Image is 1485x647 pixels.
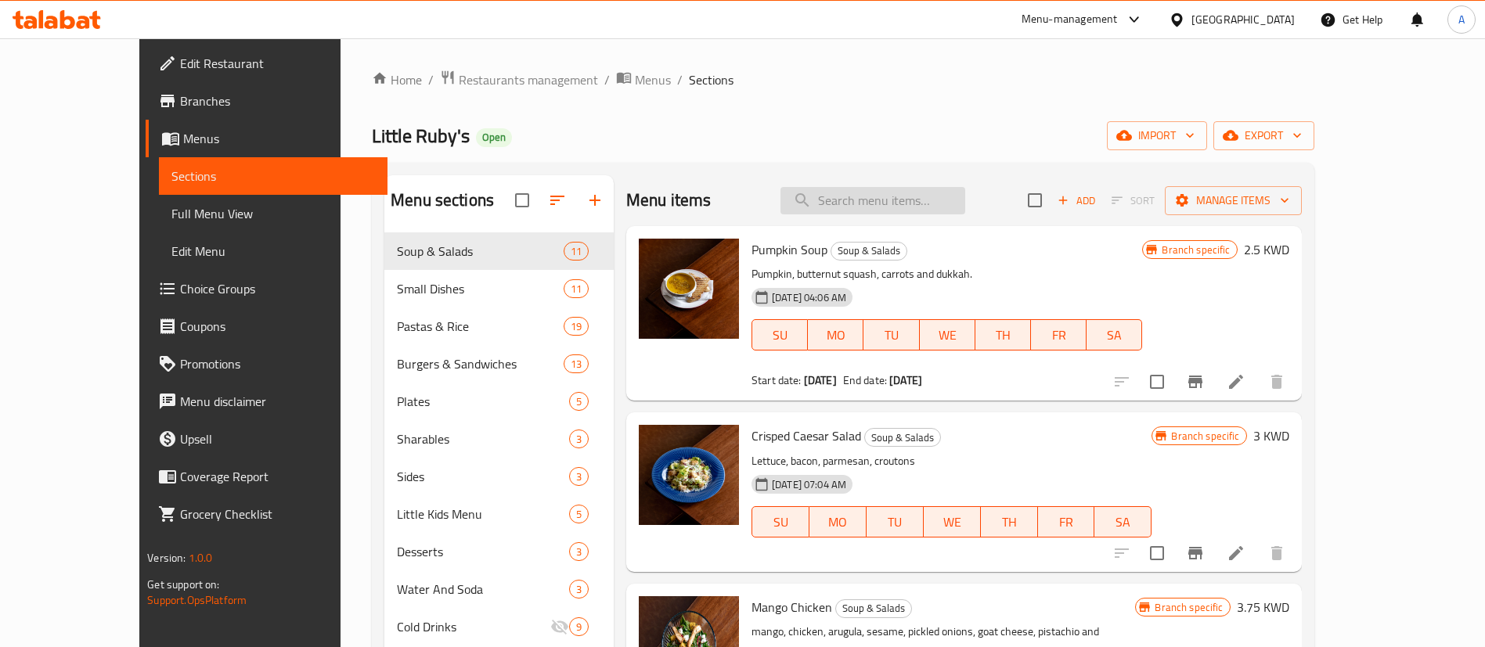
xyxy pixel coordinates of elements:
span: export [1226,126,1302,146]
a: Menus [146,120,387,157]
span: Menu disclaimer [180,392,375,411]
li: / [604,70,610,89]
span: MO [816,511,860,534]
a: Edit menu item [1227,544,1245,563]
span: Little Ruby's [372,118,470,153]
span: Soup & Salads [831,242,906,260]
div: Sharables3 [384,420,614,458]
div: items [564,354,589,373]
div: Sides3 [384,458,614,495]
div: items [569,430,589,448]
h2: Menu items [626,189,712,212]
div: items [569,505,589,523]
div: [GEOGRAPHIC_DATA] [1191,11,1295,28]
input: search [780,187,965,214]
span: TU [873,511,917,534]
span: Upsell [180,430,375,448]
span: Select all sections [506,184,539,217]
img: Crisped Caesar Salad [639,425,739,525]
div: Soup & Salads11 [384,232,614,270]
span: Select to update [1141,365,1173,398]
span: Add item [1051,189,1101,213]
div: items [569,617,589,636]
button: Branch-specific-item [1177,363,1214,401]
span: TH [987,511,1032,534]
span: 3 [570,469,588,484]
span: Get support on: [147,574,219,595]
p: Lettuce, bacon, parmesan, croutons [752,451,1152,471]
span: Promotions [180,354,375,373]
nav: breadcrumb [372,70,1314,90]
span: 11 [564,282,588,297]
button: FR [1038,506,1095,537]
span: Mango Chicken [752,595,832,619]
div: Water And Soda3 [384,570,614,608]
div: Open [476,128,512,147]
span: Branches [180,92,375,110]
h2: Menu sections [391,189,494,212]
span: Start date: [752,370,802,390]
span: [DATE] 04:06 AM [766,290,852,305]
span: Sections [171,167,375,185]
span: 3 [570,545,588,559]
span: Plates [397,392,569,411]
span: [DATE] 07:04 AM [766,477,852,492]
button: MO [808,319,863,350]
div: Soup & Salads [831,242,907,261]
span: 19 [564,319,588,334]
h6: 2.5 KWD [1244,239,1289,261]
a: Edit Menu [159,232,387,270]
span: Soup & Salads [397,242,564,261]
a: Restaurants management [440,70,598,90]
button: TU [867,506,924,537]
button: WE [920,319,975,350]
b: [DATE] [804,370,837,390]
span: 11 [564,244,588,259]
a: Full Menu View [159,195,387,232]
p: Pumpkin, butternut squash, carrots and dukkah. [752,264,1142,284]
div: Menu-management [1022,10,1118,29]
button: import [1107,121,1207,150]
span: 1.0.0 [189,548,213,568]
div: Desserts3 [384,533,614,570]
span: Crisped Caesar Salad [752,424,861,448]
span: Sections [689,70,733,89]
button: SA [1087,319,1142,350]
span: Desserts [397,542,569,561]
span: Full Menu View [171,204,375,223]
button: WE [924,506,981,537]
button: SU [752,319,808,350]
span: Soup & Salads [836,599,911,617]
span: Add [1055,192,1098,210]
div: items [569,542,589,561]
b: [DATE] [889,370,922,390]
span: MO [814,324,857,347]
span: WE [926,324,969,347]
a: Choice Groups [146,270,387,307]
button: SA [1094,506,1152,537]
span: Open [476,131,512,144]
span: Choice Groups [180,279,375,298]
span: TU [870,324,913,347]
span: Sides [397,467,569,486]
span: Small Dishes [397,279,564,298]
span: Select section [1018,184,1051,217]
span: 5 [570,507,588,522]
button: delete [1258,534,1296,572]
span: Branch specific [1155,243,1236,257]
li: / [428,70,434,89]
span: Version: [147,548,186,568]
a: Promotions [146,345,387,383]
span: Menus [183,129,375,148]
span: TH [982,324,1025,347]
div: items [564,242,589,261]
div: items [569,467,589,486]
button: Branch-specific-item [1177,534,1214,572]
li: / [677,70,683,89]
span: SU [759,324,802,347]
span: Cold Drinks [397,617,550,636]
